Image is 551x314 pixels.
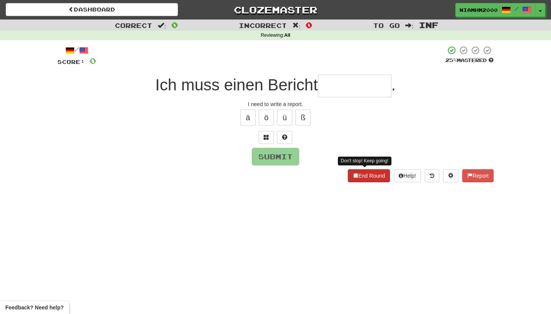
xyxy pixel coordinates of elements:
span: : [158,22,166,29]
div: Mastered [445,57,494,64]
span: 25 % [445,57,457,63]
button: ü [277,110,292,126]
span: Incorrect [239,21,287,29]
span: 0 [171,20,178,29]
button: Submit [252,148,299,165]
a: Dashboard [6,3,178,16]
span: . [391,76,396,94]
button: Help! [394,169,421,182]
span: To go [373,21,400,29]
div: / [57,46,96,55]
span: : [292,22,301,29]
span: Inf [419,20,439,29]
span: Ich muss einen Bericht [155,76,318,94]
strong: All [284,33,290,38]
span: Score: [57,59,85,65]
button: ß [295,110,311,126]
div: I need to write a report. [57,100,494,108]
div: Don't stop! Keep going! [338,157,391,165]
span: 0 [90,56,96,65]
button: Single letter hint - you only get 1 per sentence and score half the points! alt+h [277,131,292,144]
span: niamhm2000 [460,7,498,13]
button: Round history (alt+y) [425,169,439,182]
button: ö [259,110,274,126]
button: Switch sentence to multiple choice alt+p [259,131,274,144]
a: Clozemaster [189,3,362,16]
span: : [405,22,414,29]
button: End Round [348,169,390,182]
span: / [515,6,518,11]
button: ä [240,110,256,126]
span: Open feedback widget [5,304,64,311]
span: 0 [306,20,312,29]
span: Correct [115,21,152,29]
a: niamhm2000 / [455,3,536,17]
button: Report [462,169,494,182]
